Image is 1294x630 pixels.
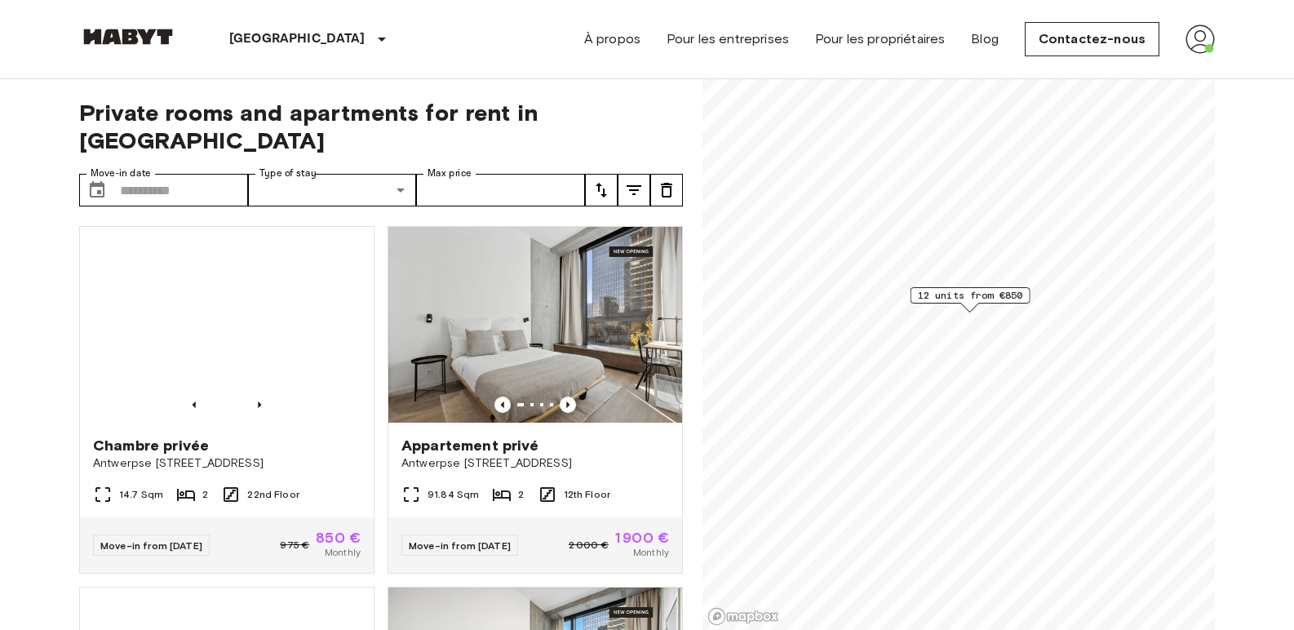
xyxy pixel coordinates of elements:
span: Antwerpse [STREET_ADDRESS] [401,455,669,472]
label: Type of stay [259,166,317,180]
button: Previous image [494,397,511,413]
span: 22nd Floor [247,487,299,502]
a: À propos [584,29,640,49]
img: Marketing picture of unit BE-23-003-045-001 [388,227,682,423]
a: Pour les entreprises [667,29,789,49]
span: Monthly [633,545,669,560]
span: 14.7 Sqm [119,487,163,502]
a: Contactez-nous [1025,22,1159,56]
span: 2 000 € [569,538,609,552]
button: tune [585,174,618,206]
span: 1 900 € [615,530,669,545]
label: Max price [428,166,472,180]
a: Marketing picture of unit BE-23-003-045-001Previous imagePrevious imageAppartement privéAntwerpse... [388,226,683,574]
button: tune [618,174,650,206]
img: Marketing picture of unit BE-23-003-090-002 [80,227,374,423]
span: 2 [518,487,524,502]
a: Marketing picture of unit BE-23-003-090-002Previous imagePrevious imageChambre privéeAntwerpse [S... [79,226,374,574]
span: 12th Floor [564,487,611,502]
span: Antwerpse [STREET_ADDRESS] [93,455,361,472]
p: [GEOGRAPHIC_DATA] [229,29,366,49]
button: Previous image [251,397,268,413]
span: Move-in from [DATE] [100,539,202,552]
a: Pour les propriétaires [815,29,945,49]
button: Choose date [81,174,113,206]
button: Previous image [186,397,202,413]
span: 12 units from €850 [918,288,1023,303]
span: 850 € [316,530,361,545]
a: Blog [971,29,999,49]
span: Appartement privé [401,436,539,455]
img: avatar [1185,24,1215,54]
span: Monthly [325,545,361,560]
span: Private rooms and apartments for rent in [GEOGRAPHIC_DATA] [79,99,683,154]
button: tune [650,174,683,206]
span: 91.84 Sqm [428,487,479,502]
img: Habyt [79,29,177,45]
span: Move-in from [DATE] [409,539,511,552]
label: Move-in date [91,166,151,180]
div: Map marker [911,287,1030,313]
span: Chambre privée [93,436,209,455]
span: 2 [202,487,208,502]
span: 975 € [280,538,309,552]
button: Previous image [560,397,576,413]
a: Mapbox logo [707,607,779,626]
